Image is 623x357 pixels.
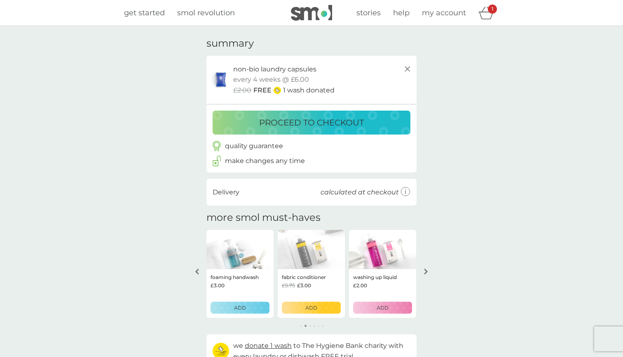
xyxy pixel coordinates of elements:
[177,7,235,19] a: smol revolution
[353,281,367,289] span: £2.00
[245,342,292,350] span: donate 1 wash
[356,7,381,19] a: stories
[234,304,246,312] p: ADD
[177,8,235,17] span: smol revolution
[478,5,499,21] div: basket
[321,187,399,198] p: calculated at checkout
[282,302,341,314] button: ADD
[233,85,251,96] span: £2.00
[206,38,254,50] h3: summary
[211,273,259,281] p: foaming handwash
[211,302,269,314] button: ADD
[393,8,410,17] span: help
[282,273,326,281] p: fabric conditioner
[283,85,335,96] p: 1 wash donated
[422,8,466,17] span: my account
[259,116,364,129] p: proceed to checkout
[124,8,165,17] span: get started
[377,304,389,312] p: ADD
[353,302,412,314] button: ADD
[393,7,410,19] a: help
[124,7,165,19] a: get started
[356,8,381,17] span: stories
[305,304,317,312] p: ADD
[213,187,239,198] p: Delivery
[225,141,283,151] p: quality guarantee
[422,7,466,19] a: my account
[297,281,311,289] span: £3.00
[233,74,309,85] p: every 4 weeks @ £6.00
[211,281,225,289] span: £3.00
[282,281,295,289] span: £5.75
[213,111,410,135] button: proceed to checkout
[225,156,305,166] p: make changes any time
[253,85,272,96] span: FREE
[233,64,316,75] p: non-bio laundry capsules
[206,212,321,224] h2: more smol must-haves
[353,273,397,281] p: washing up liquid
[291,5,332,21] img: smol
